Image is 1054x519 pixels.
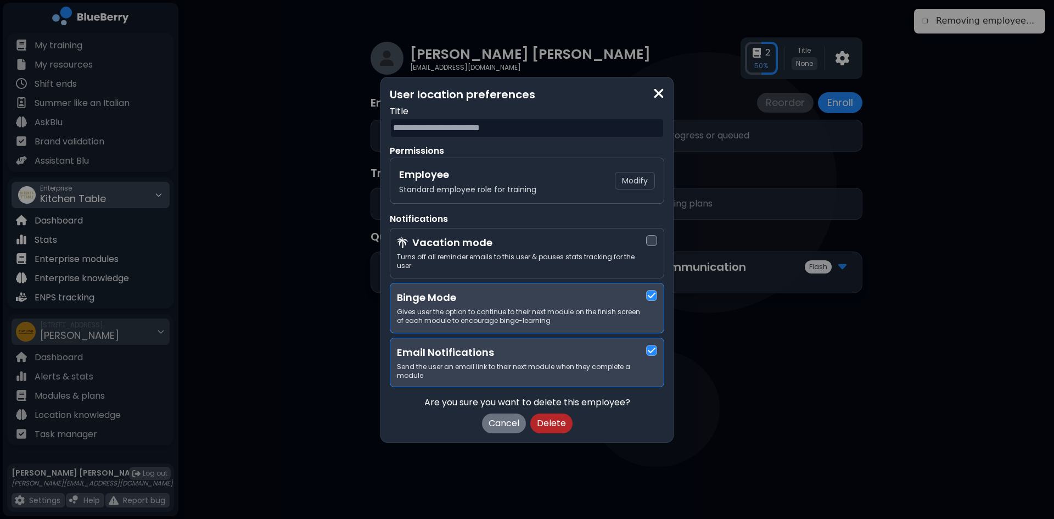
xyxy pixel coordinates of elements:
h3: Employee [399,167,536,182]
p: Notifications [390,213,664,226]
p: Turns off all reminder emails to this user & pauses stats tracking for the user [397,253,646,270]
button: Modify [615,172,655,189]
h3: Vacation mode [412,235,492,250]
button: Cancel [482,414,526,433]
img: check [648,291,655,300]
p: Permissions [390,144,664,158]
p: User location preferences [390,86,664,103]
img: check [648,346,655,355]
p: Gives user the option to continue to their next module on the finish screen of each module to enc... [397,308,646,325]
button: Delete [530,414,573,433]
p: Standard employee role for training [399,185,536,194]
p: Title [390,105,664,118]
p: Send the user an email link to their next module when they complete a module [397,362,646,380]
h3: Binge Mode [397,290,646,305]
img: vacation icon [397,237,408,248]
img: close icon [653,86,664,101]
h3: Email Notifications [397,345,646,360]
p: Are you sure you want to delete this employee? [390,396,664,409]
